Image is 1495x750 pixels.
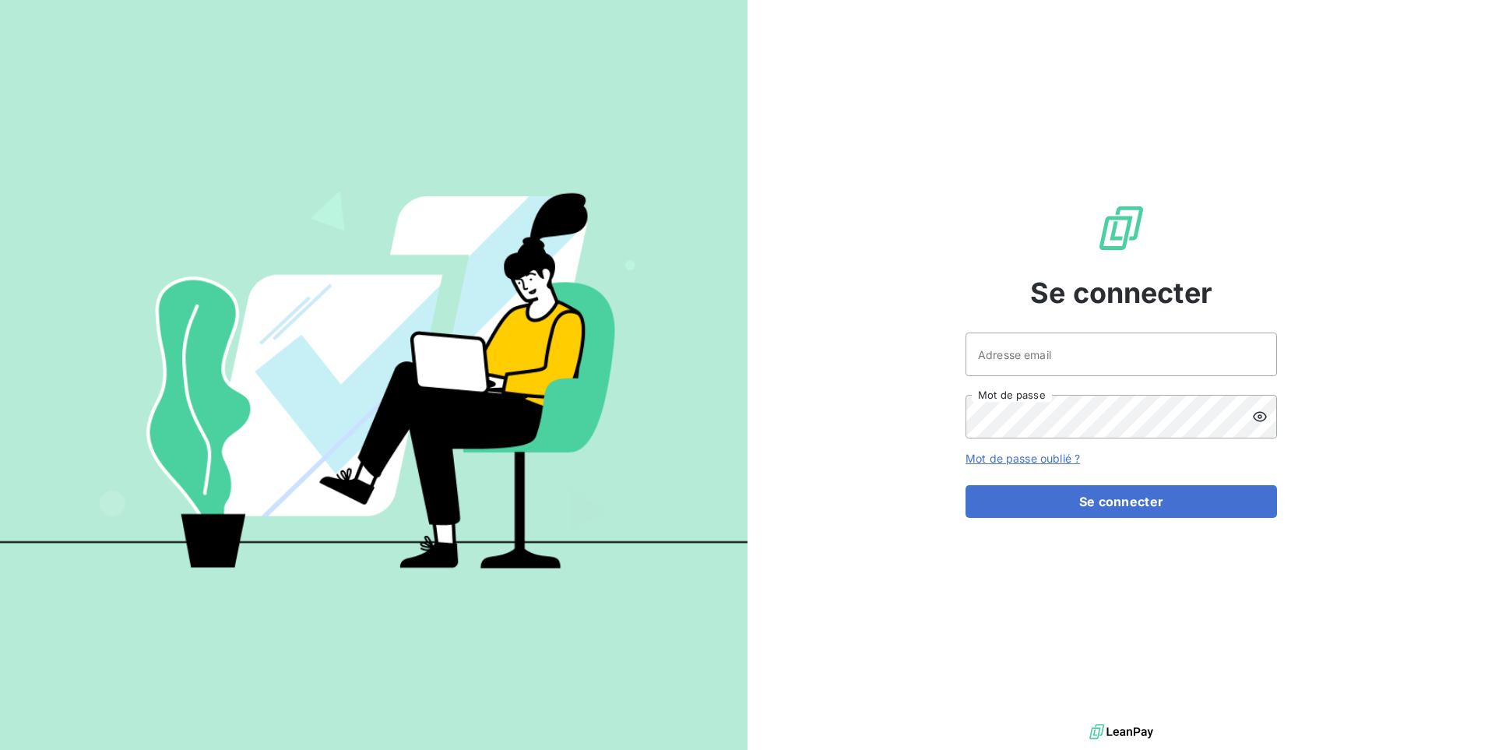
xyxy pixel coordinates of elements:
[966,485,1277,518] button: Se connecter
[966,452,1080,465] a: Mot de passe oublié ?
[1030,272,1212,314] span: Se connecter
[966,333,1277,376] input: placeholder
[1089,720,1153,744] img: logo
[1096,203,1146,253] img: Logo LeanPay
